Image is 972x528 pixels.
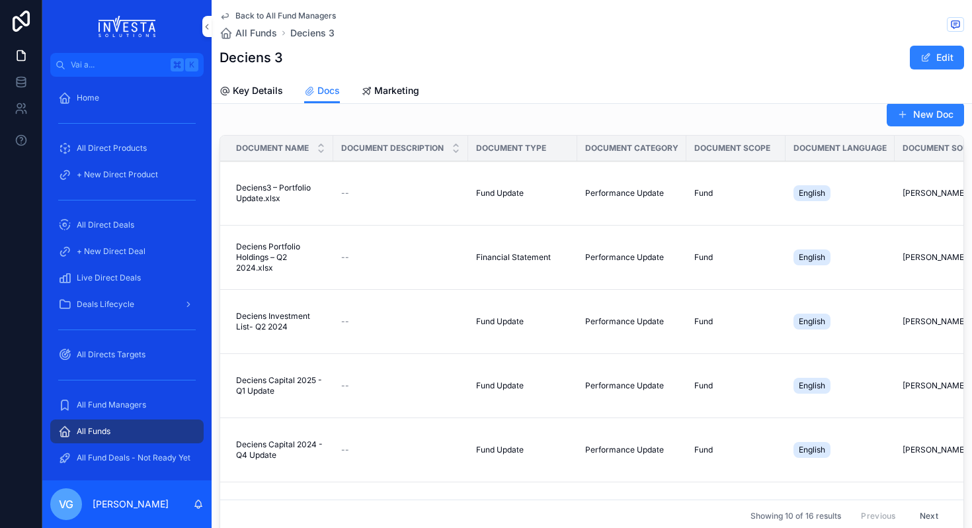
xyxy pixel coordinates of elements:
span: Fund Update [476,316,524,327]
span: Deciens 3 [290,26,335,40]
a: Deciens Capital 2024 - Q4 Update [236,439,325,461]
span: Document Type [476,143,546,154]
a: Deciens Capital 2025 - Q1 Update [236,375,325,396]
a: Deciens Portfolio Holdings – Q2 2024.xlsx [236,242,325,273]
span: Performance Update [585,252,664,263]
span: Live Direct Deals [77,273,141,283]
span: Docs [317,84,340,97]
a: English [793,311,887,332]
a: Fund Update [476,445,569,455]
span: Fund Update [476,188,524,198]
a: Docs [304,79,340,104]
span: Fund [694,445,713,455]
a: Fund Update [476,188,569,198]
a: All Funds [220,26,277,40]
span: English [799,188,825,198]
a: -- [341,316,460,327]
a: Fund Update [476,316,569,327]
span: [PERSON_NAME] [903,188,967,198]
span: Deals Lifecycle [77,299,134,310]
a: Deals Lifecycle [50,292,204,316]
span: English [799,252,825,263]
a: -- [341,252,460,263]
button: Next [911,506,948,527]
span: All Fund Managers [77,400,146,410]
span: Fund [694,252,713,263]
span: Back to All Fund Managers [235,11,336,21]
a: All Fund Managers [50,393,204,417]
span: All Direct Products [77,143,147,154]
div: contenuto scorrevole [42,77,212,480]
a: English [793,375,887,396]
font: Vai a... [71,60,95,69]
span: -- [341,188,349,198]
a: Performance Update [585,316,678,327]
font: K [189,60,194,69]
span: English [799,380,825,391]
span: Performance Update [585,380,664,391]
span: All Directs Targets [77,349,145,360]
a: Performance Update [585,380,678,391]
button: Vai a...K [50,53,204,77]
a: Fund [694,380,778,391]
a: Home [50,86,204,110]
span: Document Language [793,143,887,154]
a: Performance Update [585,188,678,198]
a: Financial Statement [476,252,569,263]
button: New Doc [887,103,964,126]
a: Marketing [361,79,419,105]
span: Performance Update [585,316,664,327]
button: Edit [910,46,964,69]
a: Fund Update [476,380,569,391]
span: Fund Update [476,445,524,455]
span: English [799,316,825,327]
a: All Directs Targets [50,343,204,367]
span: All Direct Deals [77,220,134,230]
a: Deciens3 – Portfolio Update.xlsx [236,183,325,204]
span: + New Direct Deal [77,246,145,257]
img: Logo dell'app [99,16,156,37]
a: All Funds [50,419,204,443]
span: Performance Update [585,188,664,198]
span: Performance Update [585,445,664,455]
span: All Funds [235,26,277,40]
span: Fund Update [476,380,524,391]
span: Home [77,93,99,103]
span: -- [341,380,349,391]
span: -- [341,252,349,263]
a: English [793,439,887,461]
span: VG [59,496,73,512]
span: Fund [694,316,713,327]
a: Fund [694,316,778,327]
span: Key Details [233,84,283,97]
span: -- [341,445,349,455]
a: Back to All Fund Managers [220,11,336,21]
a: Fund [694,445,778,455]
a: Key Details [220,79,283,105]
span: Fund [694,188,713,198]
span: Fund [694,380,713,391]
a: + New Direct Product [50,163,204,187]
span: All Fund Deals - Not Ready Yet [77,453,190,463]
span: Document Name [236,143,309,154]
span: All Funds [77,426,110,437]
span: [PERSON_NAME] [903,380,967,391]
a: All Direct Deals [50,213,204,237]
span: [PERSON_NAME] [903,445,967,455]
a: Live Direct Deals [50,266,204,290]
a: Deciens Investment List- Q2 2024 [236,311,325,332]
a: Fund [694,252,778,263]
span: + New Direct Product [77,169,158,180]
span: Marketing [374,84,419,97]
a: English [793,247,887,268]
span: [PERSON_NAME] [903,252,967,263]
span: Document Scope [694,143,770,154]
a: + New Direct Deal [50,240,204,263]
span: Document Category [585,143,678,154]
a: Performance Update [585,252,678,263]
